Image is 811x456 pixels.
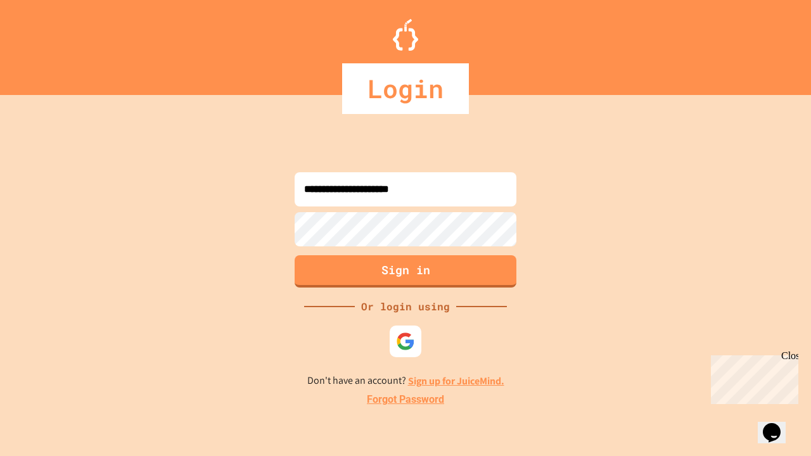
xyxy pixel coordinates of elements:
a: Sign up for JuiceMind. [408,374,504,388]
iframe: chat widget [706,350,798,404]
img: Logo.svg [393,19,418,51]
div: Chat with us now!Close [5,5,87,80]
img: google-icon.svg [396,332,415,351]
p: Don't have an account? [307,373,504,389]
a: Forgot Password [367,392,444,407]
iframe: chat widget [758,405,798,443]
button: Sign in [295,255,516,288]
div: Login [342,63,469,114]
div: Or login using [355,299,456,314]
